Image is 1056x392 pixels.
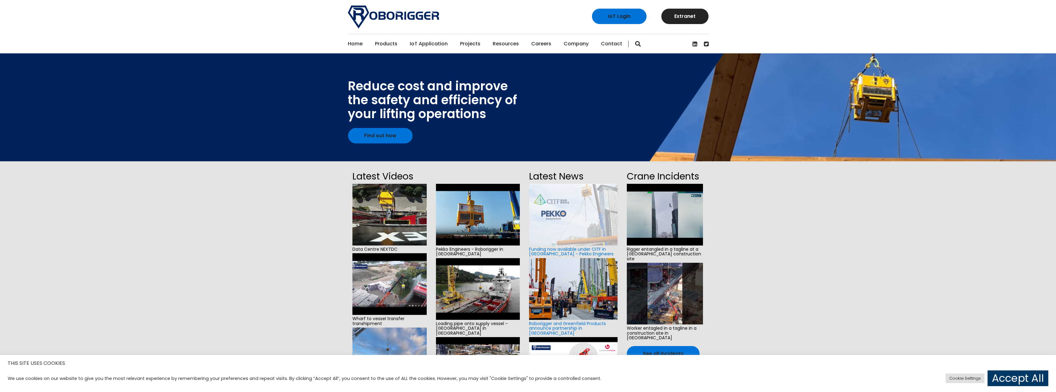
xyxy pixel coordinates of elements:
img: e6f0d910-cd76-44a6-a92d-b5ff0f84c0aa-2.jpg [352,328,427,389]
span: Pekko Engineers - Roborigger in [GEOGRAPHIC_DATA] [436,246,520,258]
a: Roborigger and Greenfield Products announce partnership in [GEOGRAPHIC_DATA] [529,320,606,336]
a: IoT Login [592,9,647,24]
a: Cookie Settings [946,373,984,383]
a: Find out how [348,128,413,143]
span: Data Centre NEXTDC [352,246,427,253]
h2: Latest Videos [352,169,427,184]
a: Company [564,34,589,53]
a: Careers [531,34,551,53]
h5: THIS SITE USES COOKIES [8,359,1048,367]
span: Loading pipe onto supply vessel - [GEOGRAPHIC_DATA] in [GEOGRAPHIC_DATA] [436,320,520,337]
span: Worker entagled in a tagline in a construction site in [GEOGRAPHIC_DATA] [627,324,703,342]
a: Extranet [661,9,709,24]
div: Reduce cost and improve the safety and efficiency of your lifting operations [348,79,517,121]
a: Home [348,34,363,53]
img: hqdefault.jpg [436,258,520,320]
a: See all incidents [627,346,700,361]
h2: Latest News [529,169,617,184]
img: hqdefault.jpg [436,184,520,246]
img: Roborigger [348,6,439,28]
img: hqdefault.jpg [627,184,703,246]
span: Rigger entangled in a tagline at a [GEOGRAPHIC_DATA] construction site [627,246,703,263]
img: hqdefault.jpg [627,263,703,324]
img: hqdefault.jpg [352,253,427,315]
div: We use cookies on our website to give you the most relevant experience by remembering your prefer... [8,376,736,381]
a: Accept All [988,370,1048,386]
span: Wharf to vessel transfer transhipment [352,315,427,328]
a: Funding now available under CITF in [GEOGRAPHIC_DATA] - Pekko Engineers [529,246,614,257]
a: Products [375,34,397,53]
a: Projects [460,34,480,53]
a: Contact [601,34,622,53]
img: hqdefault.jpg [352,184,427,246]
h2: Crane Incidents [627,169,703,184]
a: IoT Application [410,34,448,53]
a: Resources [493,34,519,53]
